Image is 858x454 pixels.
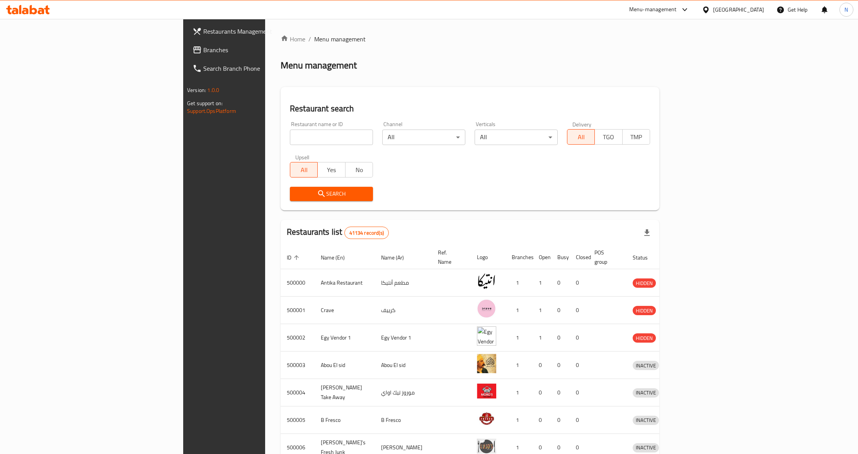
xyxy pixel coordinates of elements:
td: مطعم أنتيكا [375,269,432,297]
img: B Fresco [477,409,496,428]
span: N [844,5,848,14]
div: INACTIVE [633,361,659,370]
a: Support.OpsPlatform [187,106,236,116]
td: Egy Vendor 1 [375,324,432,352]
td: 0 [570,379,588,406]
span: INACTIVE [633,416,659,425]
td: 0 [551,269,570,297]
td: موروز تيك اواي [375,379,432,406]
td: Crave [315,297,375,324]
td: 0 [570,297,588,324]
button: TGO [594,129,622,145]
img: Abou El sid [477,354,496,373]
span: INACTIVE [633,443,659,452]
td: Abou El sid [315,352,375,379]
td: [PERSON_NAME] Take Away [315,379,375,406]
td: 1 [506,379,533,406]
td: 1 [506,297,533,324]
span: All [293,164,315,176]
th: Open [533,246,551,269]
span: TGO [598,131,619,143]
div: Total records count [344,227,389,239]
th: Closed [570,246,588,269]
button: Yes [317,162,345,178]
h2: Restaurants list [287,226,389,239]
button: TMP [622,129,650,145]
td: 0 [533,379,551,406]
span: Name (Ar) [381,253,414,262]
img: Antika Restaurant [477,271,496,291]
label: Upsell [295,154,310,160]
span: POS group [594,248,617,266]
th: Logo [471,246,506,269]
td: 0 [570,406,588,434]
td: 0 [551,324,570,352]
div: HIDDEN [633,306,656,315]
nav: breadcrumb [281,34,659,44]
span: No [349,164,370,176]
span: TMP [626,131,647,143]
span: Name (En) [321,253,355,262]
span: Restaurants Management [203,27,320,36]
span: Version: [187,85,206,95]
td: B Fresco [315,406,375,434]
td: 0 [570,352,588,379]
input: Search for restaurant name or ID.. [290,130,373,145]
span: Ref. Name [438,248,461,266]
a: Branches [186,41,327,59]
a: Restaurants Management [186,22,327,41]
td: 1 [506,324,533,352]
td: Antika Restaurant [315,269,375,297]
span: Get support on: [187,98,223,108]
span: All [570,131,592,143]
td: 0 [551,406,570,434]
button: No [345,162,373,178]
td: 1 [506,406,533,434]
label: Delivery [572,121,592,127]
td: B Fresco [375,406,432,434]
span: Branches [203,45,320,55]
th: Branches [506,246,533,269]
td: 0 [570,269,588,297]
span: Menu management [314,34,366,44]
span: Search [296,189,367,199]
div: All [475,130,558,145]
td: 0 [551,379,570,406]
div: [GEOGRAPHIC_DATA] [713,5,764,14]
span: 1.0.0 [207,85,219,95]
h2: Restaurant search [290,103,650,114]
td: 1 [533,297,551,324]
td: 0 [533,406,551,434]
td: Abou El sid [375,352,432,379]
span: HIDDEN [633,334,656,343]
span: 41134 record(s) [345,229,388,237]
span: ID [287,253,301,262]
img: Crave [477,299,496,318]
button: Search [290,187,373,201]
td: 1 [506,352,533,379]
span: HIDDEN [633,279,656,288]
td: 0 [533,352,551,379]
button: All [567,129,595,145]
td: 1 [533,269,551,297]
div: HIDDEN [633,333,656,343]
td: 0 [551,352,570,379]
th: Busy [551,246,570,269]
button: All [290,162,318,178]
span: Search Branch Phone [203,64,320,73]
div: All [382,130,465,145]
td: 0 [570,324,588,352]
a: Search Branch Phone [186,59,327,78]
div: HIDDEN [633,278,656,288]
td: 1 [506,269,533,297]
img: Moro's Take Away [477,381,496,401]
div: Menu-management [629,5,677,14]
span: Status [633,253,658,262]
td: 1 [533,324,551,352]
span: INACTIVE [633,388,659,397]
td: Egy Vendor 1 [315,324,375,352]
span: Yes [321,164,342,176]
